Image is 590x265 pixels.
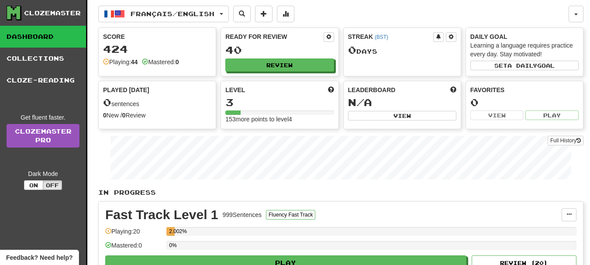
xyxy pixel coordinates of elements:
[176,59,179,65] strong: 0
[24,9,81,17] div: Clozemaster
[470,86,579,94] div: Favorites
[122,112,126,119] strong: 0
[225,32,323,41] div: Ready for Review
[169,227,175,236] div: 2.002%
[348,32,433,41] div: Streak
[470,41,579,59] div: Learning a language requires practice every day. Stay motivated!
[225,97,334,108] div: 3
[103,32,211,41] div: Score
[105,227,162,241] div: Playing: 20
[223,210,262,219] div: 999 Sentences
[103,58,138,66] div: Playing:
[7,113,79,122] div: Get fluent faster.
[103,112,107,119] strong: 0
[131,59,138,65] strong: 44
[348,45,456,56] div: Day s
[7,169,79,178] div: Dark Mode
[103,97,211,108] div: sentences
[103,111,211,120] div: New / Review
[348,44,356,56] span: 0
[98,6,229,22] button: Français/English
[255,6,273,22] button: Add sentence to collection
[507,62,537,69] span: a daily
[43,180,62,190] button: Off
[470,32,579,41] div: Daily Goal
[103,44,211,55] div: 424
[470,97,579,108] div: 0
[525,110,579,120] button: Play
[6,253,72,262] span: Open feedback widget
[105,208,218,221] div: Fast Track Level 1
[103,86,149,94] span: Played [DATE]
[348,96,372,108] span: N/A
[277,6,294,22] button: More stats
[225,59,334,72] button: Review
[328,86,334,94] span: Score more points to level up
[233,6,251,22] button: Search sentences
[225,86,245,94] span: Level
[24,180,43,190] button: On
[225,115,334,124] div: 153 more points to level 4
[7,124,79,148] a: ClozemasterPro
[470,110,524,120] button: View
[105,241,162,255] div: Mastered: 0
[266,210,315,220] button: Fluency Fast Track
[548,136,583,145] button: Full History
[348,86,396,94] span: Leaderboard
[375,34,388,40] a: (BST)
[348,111,456,120] button: View
[131,10,214,17] span: Français / English
[450,86,456,94] span: This week in points, UTC
[470,61,579,70] button: Seta dailygoal
[225,45,334,55] div: 40
[98,188,583,197] p: In Progress
[142,58,179,66] div: Mastered:
[103,96,111,108] span: 0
